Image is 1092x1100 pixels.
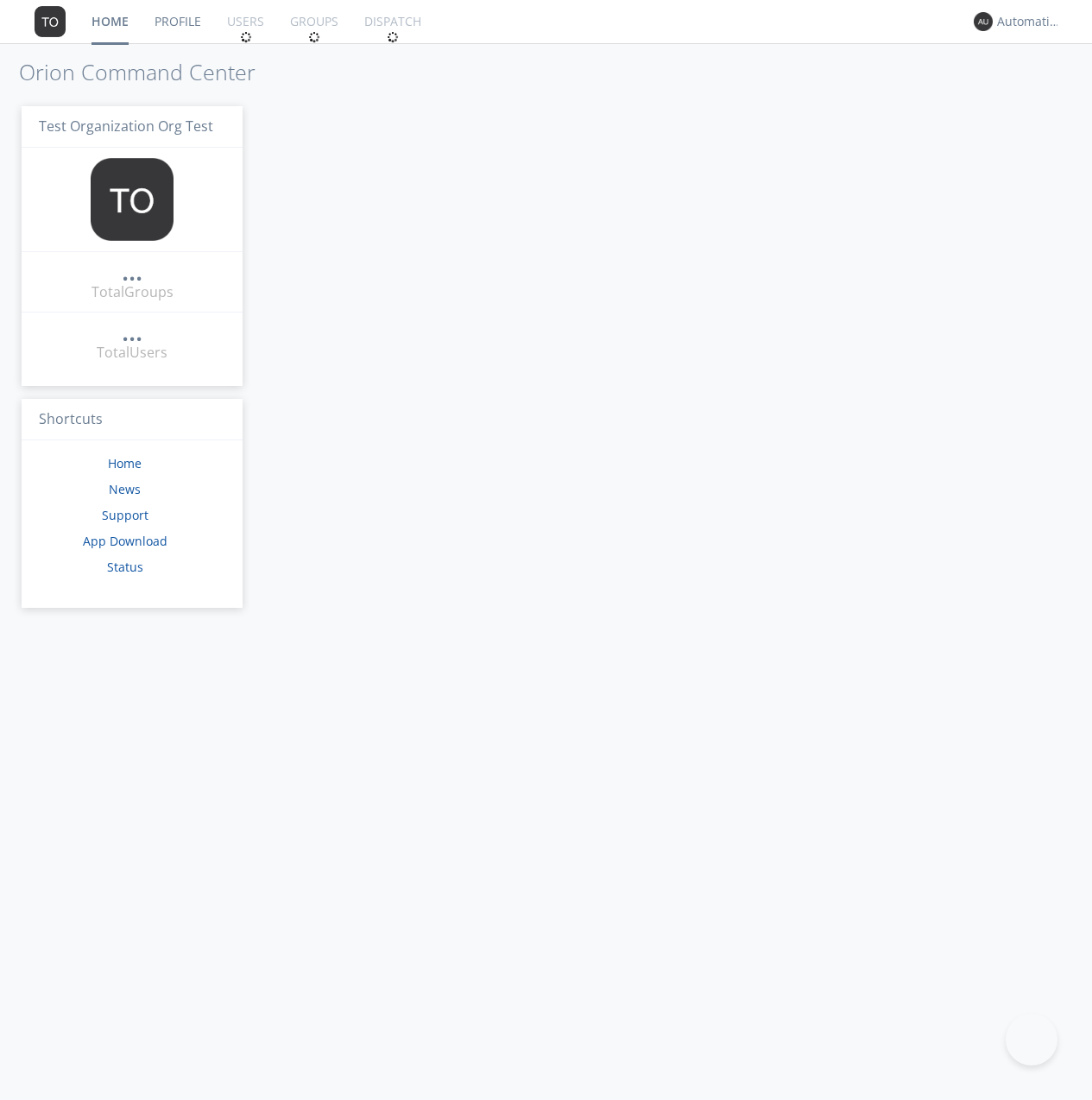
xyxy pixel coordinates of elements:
iframe: Toggle Customer Support [1006,1014,1057,1065]
h3: Shortcuts [22,399,243,441]
div: ... [122,323,142,340]
img: 373638.png [974,12,993,31]
a: News [109,481,141,497]
a: ... [122,262,142,282]
a: Status [107,559,143,575]
a: ... [122,323,142,343]
div: ... [122,262,142,280]
span: Test Organization Org Test [39,117,213,136]
a: App Download [83,533,167,549]
img: 373638.png [35,6,66,37]
img: spin.svg [387,31,399,43]
img: 373638.png [91,158,174,241]
img: spin.svg [240,31,252,43]
a: Home [108,455,142,471]
div: Total Groups [92,282,174,302]
a: Support [102,507,148,523]
div: Automation+0004 [997,13,1062,30]
img: spin.svg [308,31,320,43]
div: Total Users [97,343,167,363]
